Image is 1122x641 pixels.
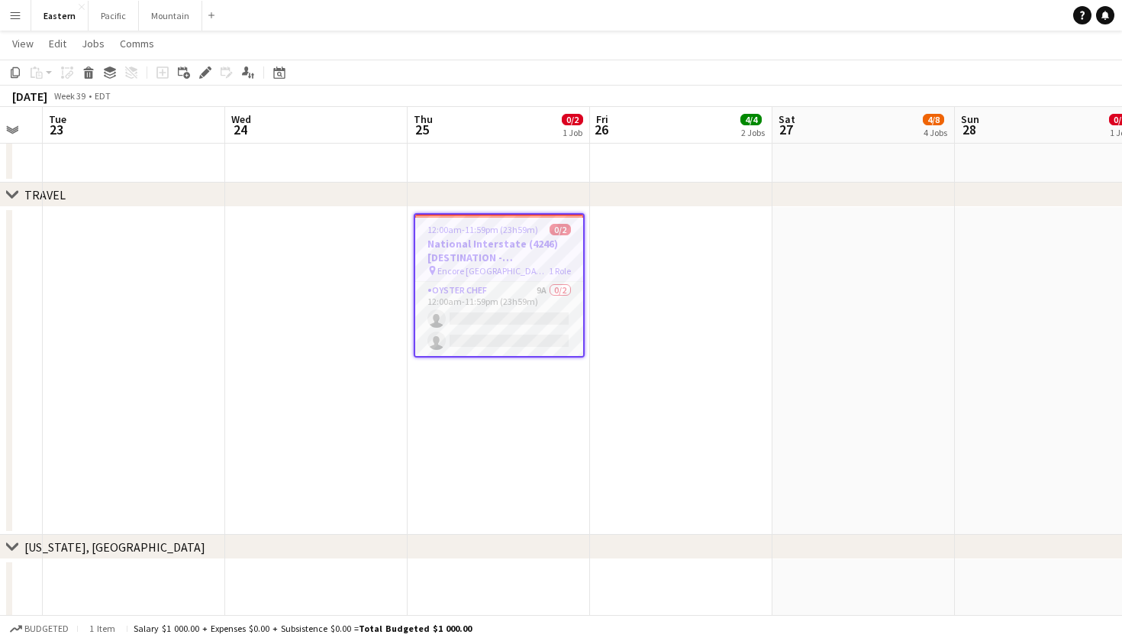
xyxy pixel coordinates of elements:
[550,224,571,235] span: 0/2
[961,112,979,126] span: Sun
[12,37,34,50] span: View
[139,1,202,31] button: Mountain
[6,34,40,53] a: View
[8,620,71,637] button: Budgeted
[563,127,582,138] div: 1 Job
[414,112,433,126] span: Thu
[50,90,89,102] span: Week 39
[12,89,47,104] div: [DATE]
[415,282,583,356] app-card-role: Oyster Chef9A0/212:00am-11:59pm (23h59m)
[31,1,89,31] button: Eastern
[959,121,979,138] span: 28
[84,623,121,634] span: 1 item
[24,187,66,202] div: TRAVEL
[359,623,472,634] span: Total Budgeted $1 000.00
[740,114,762,125] span: 4/4
[415,237,583,264] h3: National Interstate (4246) [DESTINATION - [GEOGRAPHIC_DATA], [GEOGRAPHIC_DATA]]
[923,114,944,125] span: 4/8
[49,112,66,126] span: Tue
[134,623,472,634] div: Salary $1 000.00 + Expenses $0.00 + Subsistence $0.00 =
[549,265,571,277] span: 1 Role
[414,213,585,358] app-job-card: 12:00am-11:59pm (23h59m)0/2National Interstate (4246) [DESTINATION - [GEOGRAPHIC_DATA], [GEOGRAPH...
[76,34,111,53] a: Jobs
[231,112,251,126] span: Wed
[49,37,66,50] span: Edit
[427,224,538,235] span: 12:00am-11:59pm (23h59m)
[114,34,160,53] a: Comms
[741,127,765,138] div: 2 Jobs
[776,121,795,138] span: 27
[43,34,73,53] a: Edit
[779,112,795,126] span: Sat
[89,1,139,31] button: Pacific
[594,121,608,138] span: 26
[229,121,251,138] span: 24
[120,37,154,50] span: Comms
[411,121,433,138] span: 25
[47,121,66,138] span: 23
[596,112,608,126] span: Fri
[437,265,549,277] span: Encore [GEOGRAPHIC_DATA] ([GEOGRAPHIC_DATA], [GEOGRAPHIC_DATA])
[95,90,111,102] div: EDT
[924,127,947,138] div: 4 Jobs
[82,37,105,50] span: Jobs
[24,623,69,634] span: Budgeted
[24,539,205,555] div: [US_STATE], [GEOGRAPHIC_DATA]
[562,114,583,125] span: 0/2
